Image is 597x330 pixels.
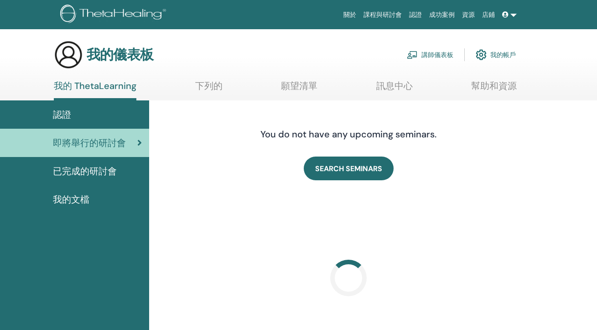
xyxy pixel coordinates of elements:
[462,11,475,18] font: 資源
[458,6,478,23] a: 資源
[376,80,413,98] a: 訊息中心
[60,5,169,25] img: logo.png
[304,157,394,180] a: SEARCH SEMINARS
[471,80,517,98] a: 幫助和資源
[54,80,136,100] a: 我的 ThetaLearning
[476,47,487,63] img: cog.svg
[87,46,153,63] font: 我的儀表板
[409,11,422,18] font: 認證
[471,80,517,92] font: 幫助和資源
[429,11,455,18] font: 成功案例
[195,80,223,98] a: 下列的
[407,51,418,59] img: chalkboard-teacher.svg
[426,6,458,23] a: 成功案例
[363,11,402,18] font: 課程與研討會
[376,80,413,92] font: 訊息中心
[54,40,83,69] img: generic-user-icon.jpg
[490,51,516,59] font: 我的帳戶
[195,80,223,92] font: 下列的
[315,164,382,173] span: SEARCH SEMINARS
[281,80,317,92] font: 願望清單
[53,194,89,205] font: 我的文檔
[407,45,453,65] a: 講師儀表板
[476,45,516,65] a: 我的帳戶
[53,109,71,120] font: 認證
[482,11,495,18] font: 店鋪
[343,11,356,18] font: 關於
[281,80,317,98] a: 願望清單
[53,137,126,149] font: 即將舉行的研討會
[405,6,426,23] a: 認證
[205,129,492,140] h4: You do not have any upcoming seminars.
[478,6,498,23] a: 店鋪
[340,6,360,23] a: 關於
[421,51,453,59] font: 講師儀表板
[360,6,405,23] a: 課程與研討會
[53,165,117,177] font: 已完成的研討會
[54,80,136,92] font: 我的 ThetaLearning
